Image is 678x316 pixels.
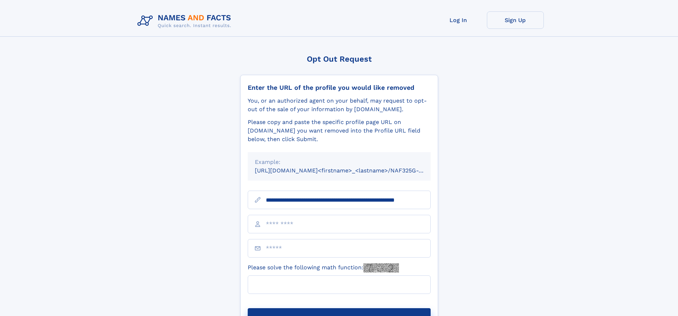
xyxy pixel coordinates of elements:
[255,158,424,166] div: Example:
[135,11,237,31] img: Logo Names and Facts
[255,167,444,174] small: [URL][DOMAIN_NAME]<firstname>_<lastname>/NAF325G-xxxxxxxx
[487,11,544,29] a: Sign Up
[248,97,431,114] div: You, or an authorized agent on your behalf, may request to opt-out of the sale of your informatio...
[248,84,431,92] div: Enter the URL of the profile you would like removed
[430,11,487,29] a: Log In
[240,55,438,63] div: Opt Out Request
[248,263,399,273] label: Please solve the following math function:
[248,118,431,144] div: Please copy and paste the specific profile page URL on [DOMAIN_NAME] you want removed into the Pr...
